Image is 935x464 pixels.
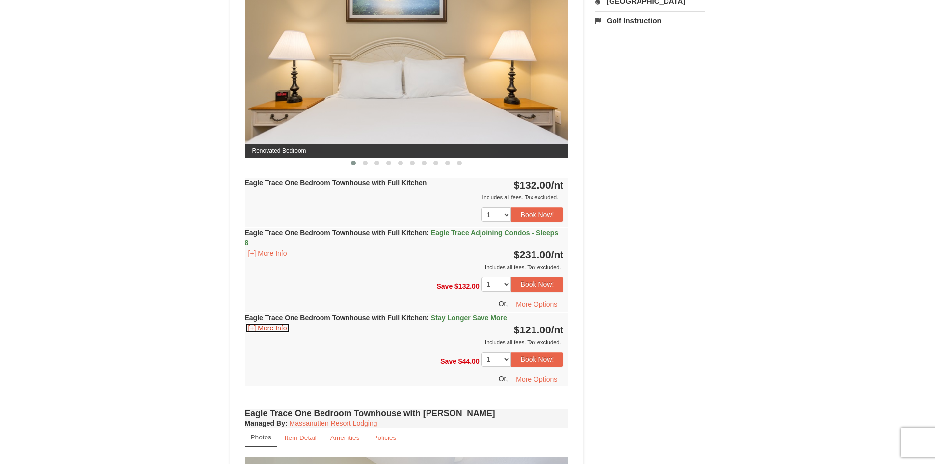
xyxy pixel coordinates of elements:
span: Or, [499,375,508,382]
small: Item Detail [285,434,317,441]
a: Golf Instruction [595,11,705,29]
strong: Eagle Trace One Bedroom Townhouse with Full Kitchen [245,179,427,187]
span: : [427,314,429,322]
span: Stay Longer Save More [431,314,507,322]
span: $121.00 [514,324,551,335]
span: /nt [551,179,564,191]
div: Includes all fees. Tax excluded. [245,262,564,272]
span: /nt [551,324,564,335]
strong: $132.00 [514,179,564,191]
span: /nt [551,249,564,260]
span: $132.00 [454,282,480,290]
button: More Options [509,372,563,386]
button: Book Now! [511,277,564,292]
button: [+] More Info [245,248,291,259]
strong: : [245,419,288,427]
a: Amenities [324,428,366,447]
small: Amenities [330,434,360,441]
span: $231.00 [514,249,551,260]
span: : [427,229,429,237]
span: Managed By [245,419,285,427]
button: Book Now! [511,352,564,367]
span: Save [440,357,456,365]
span: Save [436,282,453,290]
a: Item Detail [278,428,323,447]
div: Includes all fees. Tax excluded. [245,192,564,202]
div: Includes all fees. Tax excluded. [245,337,564,347]
a: Photos [245,428,277,447]
small: Photos [251,434,271,441]
small: Policies [373,434,396,441]
a: Policies [367,428,402,447]
span: $44.00 [458,357,480,365]
strong: Eagle Trace One Bedroom Townhouse with Full Kitchen [245,229,559,246]
strong: Eagle Trace One Bedroom Townhouse with Full Kitchen [245,314,507,322]
a: Massanutten Resort Lodging [290,419,377,427]
button: Book Now! [511,207,564,222]
span: Renovated Bedroom [245,144,569,158]
button: More Options [509,297,563,312]
h4: Eagle Trace One Bedroom Townhouse with [PERSON_NAME] [245,409,569,418]
button: [+] More Info [245,323,291,333]
span: Or, [499,300,508,307]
